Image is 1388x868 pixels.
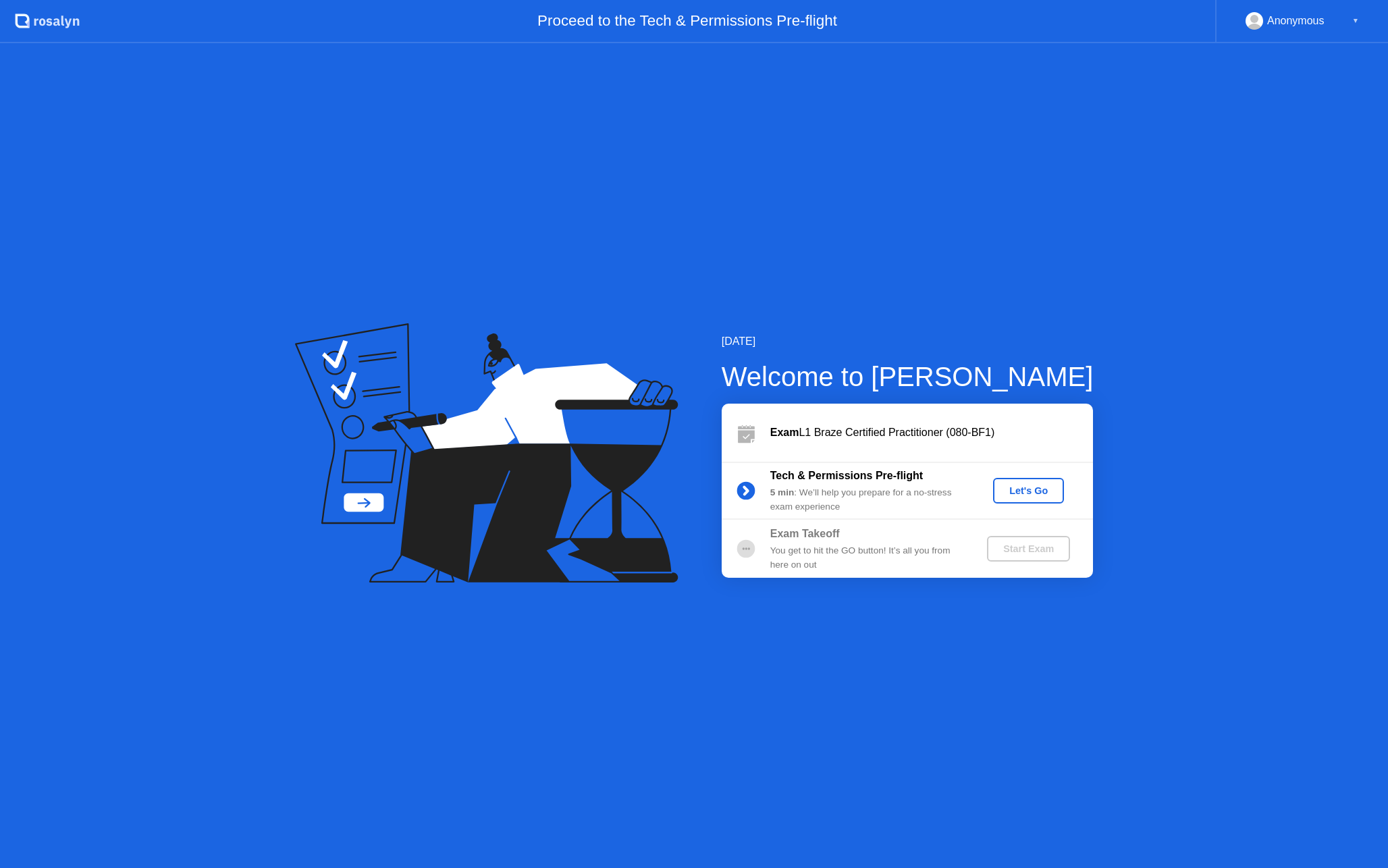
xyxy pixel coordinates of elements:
[1267,12,1325,30] div: Anonymous
[993,478,1064,504] button: Let's Go
[770,470,923,481] b: Tech & Permissions Pre-flight
[998,485,1059,496] div: Let's Go
[770,544,965,572] div: You get to hit the GO button! It’s all you from here on out
[770,486,965,514] div: : We’ll help you prepare for a no-stress exam experience
[722,356,1094,397] div: Welcome to [PERSON_NAME]
[770,427,799,438] b: Exam
[722,333,1094,350] div: [DATE]
[1352,12,1359,30] div: ▼
[987,536,1070,562] button: Start Exam
[992,543,1065,554] div: Start Exam
[770,425,1093,441] div: L1 Braze Certified Practitioner (080-BF1)
[770,528,840,539] b: Exam Takeoff
[770,487,795,497] b: 5 min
